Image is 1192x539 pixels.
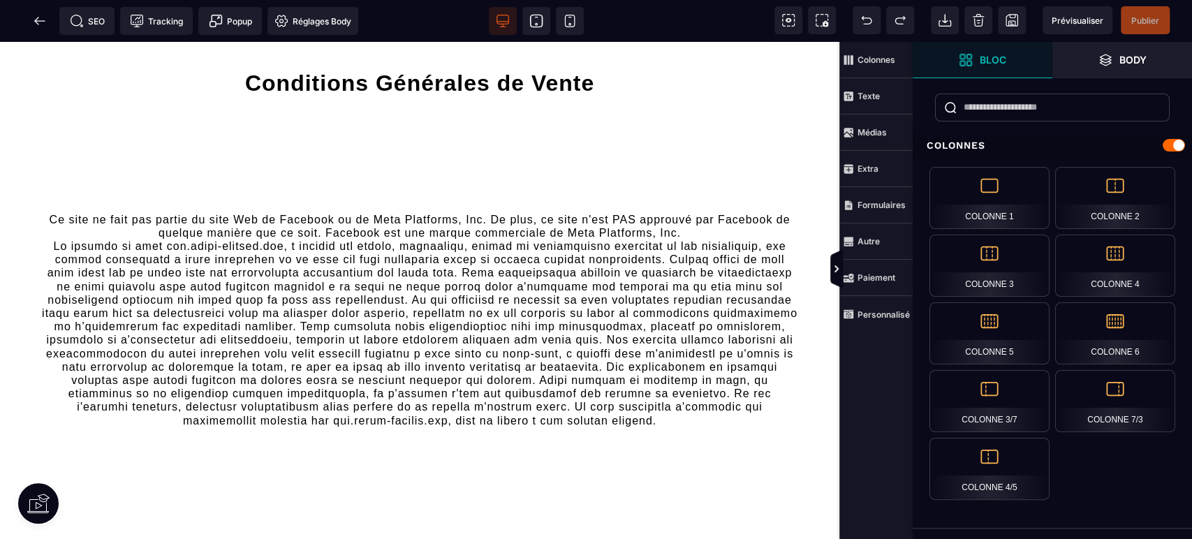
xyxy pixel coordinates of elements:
[858,200,906,210] strong: Formulaires
[853,6,881,34] span: Défaire
[839,223,913,260] span: Autre
[198,7,262,35] span: Créer une alerte modale
[858,309,910,320] strong: Personnalisé
[839,187,913,223] span: Formulaires
[522,7,550,35] span: Voir tablette
[1055,167,1175,229] div: Colonne 2
[120,7,193,35] span: Code de suivi
[42,168,797,402] text: Ce site ne fait pas partie du site Web de Facebook ou de Meta Platforms, Inc. De plus, ce site n'...
[21,21,818,61] h1: Conditions Générales de Vente
[1055,302,1175,364] div: Colonne 6
[274,14,351,28] span: Réglages Body
[839,42,913,78] span: Colonnes
[929,167,1050,229] div: Colonne 1
[858,163,878,174] strong: Extra
[1119,54,1147,65] strong: Body
[489,7,517,35] span: Voir bureau
[267,7,358,35] span: Favicon
[808,6,836,34] span: Capture d'écran
[839,78,913,115] span: Texte
[839,151,913,187] span: Extra
[1131,15,1159,26] span: Publier
[774,6,802,34] span: Voir les composants
[839,115,913,151] span: Médias
[929,302,1050,364] div: Colonne 5
[858,54,895,65] strong: Colonnes
[929,438,1050,500] div: Colonne 4/5
[556,7,584,35] span: Voir mobile
[1055,370,1175,432] div: Colonne 7/3
[913,249,927,290] span: Afficher les vues
[1121,6,1170,34] span: Enregistrer le contenu
[980,54,1006,65] strong: Bloc
[839,260,913,296] span: Paiement
[209,14,252,28] span: Popup
[1043,6,1112,34] span: Aperçu
[1055,235,1175,297] div: Colonne 4
[839,296,913,332] span: Personnalisé
[929,370,1050,432] div: Colonne 3/7
[26,7,54,35] span: Retour
[964,6,992,34] span: Nettoyage
[858,127,887,138] strong: Médias
[913,42,1052,78] span: Ouvrir les blocs
[998,6,1026,34] span: Enregistrer
[929,235,1050,297] div: Colonne 3
[858,272,895,283] strong: Paiement
[858,91,880,101] strong: Texte
[1052,42,1192,78] span: Ouvrir les calques
[59,7,115,35] span: Métadata SEO
[931,6,959,34] span: Importer
[913,133,1192,158] div: Colonnes
[1052,15,1103,26] span: Prévisualiser
[886,6,914,34] span: Rétablir
[858,236,880,246] strong: Autre
[130,14,183,28] span: Tracking
[70,14,105,28] span: SEO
